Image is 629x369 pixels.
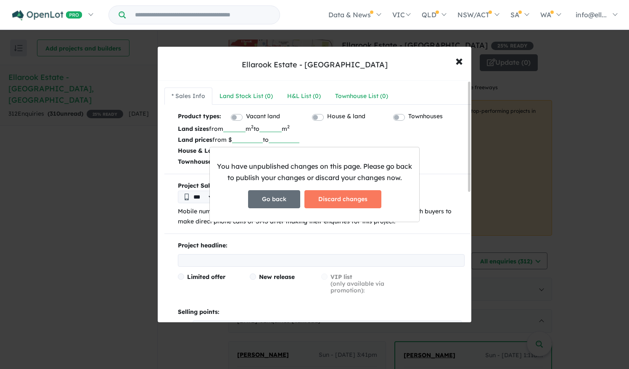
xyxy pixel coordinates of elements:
button: Go back [248,190,300,208]
span: info@ell... [576,11,607,19]
img: Openlot PRO Logo White [12,10,82,21]
p: You have unpublished changes on this page. Please go back to publish your changes or discard your... [217,161,412,183]
input: Try estate name, suburb, builder or developer [127,6,278,24]
button: Discard changes [304,190,381,208]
